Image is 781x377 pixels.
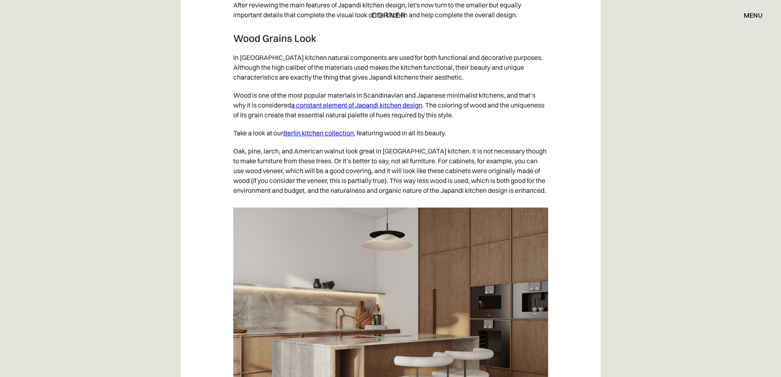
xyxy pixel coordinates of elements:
p: Oak, pine, larch, and American walnut look great in [GEOGRAPHIC_DATA] kitchen. It is not necessar... [233,142,548,199]
p: Wood is one of the most popular materials in Scandinavian and Japanese minimalist kitchens, and t... [233,86,548,124]
p: In [GEOGRAPHIC_DATA] kitchen natural components are used for both functional and decorative purpo... [233,48,548,86]
a: a constant element of Japandi kitchen design [291,101,422,109]
h3: Wood Grains Look [233,32,548,44]
div: menu [744,12,763,18]
p: Take a look at our , featuring wood in all its beauty. [233,124,548,142]
div: menu [735,8,763,22]
a: Berlin kitchen collection [283,129,354,137]
a: home [362,10,419,21]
